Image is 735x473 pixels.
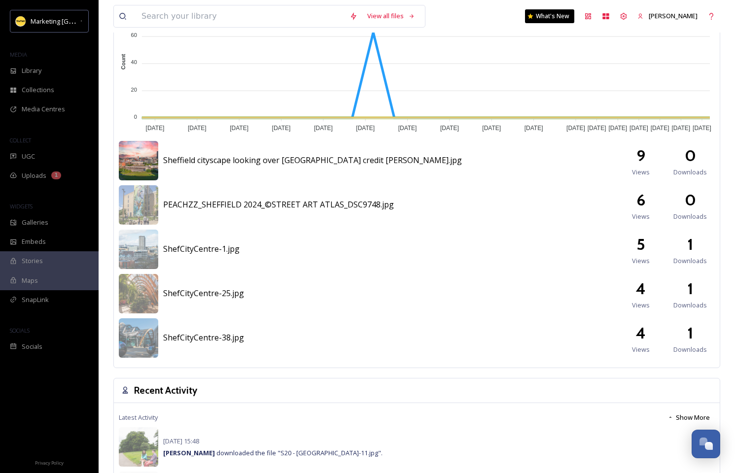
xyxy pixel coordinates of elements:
[163,437,199,445] span: [DATE] 15:48
[119,274,158,313] img: 40500e86-481f-40d9-8460-61e8bf927451.jpg
[687,277,693,301] h2: 1
[630,125,648,132] tspan: [DATE]
[525,9,574,23] a: What's New
[10,203,33,210] span: WIDGETS
[188,125,207,132] tspan: [DATE]
[636,233,645,256] h2: 5
[636,321,646,345] h2: 4
[131,32,137,38] tspan: 60
[10,51,27,58] span: MEDIA
[671,125,690,132] tspan: [DATE]
[22,342,42,351] span: Socials
[131,87,137,93] tspan: 20
[588,125,606,132] tspan: [DATE]
[10,136,31,144] span: COLLECT
[22,276,38,285] span: Maps
[362,6,420,26] a: View all files
[134,383,197,398] h3: Recent Activity
[163,243,240,254] span: ShefCityCentre-1.jpg
[119,318,158,358] img: 027f60bf-babf-4ebb-8b55-4854b5f7d4bd.jpg
[10,327,30,334] span: SOCIALS
[608,125,627,132] tspan: [DATE]
[163,448,215,457] strong: [PERSON_NAME]
[687,321,693,345] h2: 1
[636,188,645,212] h2: 6
[632,168,650,177] span: Views
[632,345,650,354] span: Views
[651,125,669,132] tspan: [DATE]
[119,230,158,269] img: b64e9f58-492e-4f4b-a863-2eec5429cbb3.jpg
[272,125,291,132] tspan: [DATE]
[119,141,158,180] img: 05de8d1b-c960-4410-b69b-c1a22c12ea22.jpg
[632,301,650,310] span: Views
[22,85,54,95] span: Collections
[119,185,158,225] img: 4eea01fe-39f8-4b8b-87f3-bf446b14245c.jpg
[525,125,543,132] tspan: [DATE]
[673,256,707,266] span: Downloads
[636,277,646,301] h2: 4
[134,114,137,120] tspan: 0
[35,456,64,468] a: Privacy Policy
[22,66,41,75] span: Library
[693,125,711,132] tspan: [DATE]
[632,212,650,221] span: Views
[22,152,35,161] span: UGC
[685,144,696,168] h2: 0
[22,256,43,266] span: Stories
[685,188,696,212] h2: 0
[356,125,375,132] tspan: [DATE]
[31,16,124,26] span: Marketing [GEOGRAPHIC_DATA]
[632,6,702,26] a: [PERSON_NAME]
[673,345,707,354] span: Downloads
[673,301,707,310] span: Downloads
[119,413,158,422] span: Latest Activity
[131,59,137,65] tspan: 40
[163,448,383,457] span: downloaded the file "S20 - [GEOGRAPHIC_DATA]-11.jpg".
[16,16,26,26] img: Sheffield%20Sq%20yellow.jpg
[636,144,645,168] h2: 9
[22,171,46,180] span: Uploads
[137,5,345,27] input: Search your library
[163,199,394,210] span: PEACHZZ_SHEFFIELD 2024_©STREET ART ATLAS_DSC9748.jpg
[398,125,417,132] tspan: [DATE]
[22,104,65,114] span: Media Centres
[314,125,333,132] tspan: [DATE]
[119,427,158,467] img: be5341a9-5f3f-4c84-9553-29c3326fad2b.jpg
[649,11,698,20] span: [PERSON_NAME]
[663,408,715,427] button: Show More
[632,256,650,266] span: Views
[566,125,585,132] tspan: [DATE]
[687,233,693,256] h2: 1
[230,125,248,132] tspan: [DATE]
[482,125,501,132] tspan: [DATE]
[35,460,64,466] span: Privacy Policy
[163,288,244,299] span: ShefCityCentre-25.jpg
[22,218,48,227] span: Galleries
[163,332,244,343] span: ShefCityCentre-38.jpg
[51,171,61,179] div: 1
[163,155,462,166] span: Sheffield cityscape looking over [GEOGRAPHIC_DATA] credit [PERSON_NAME].jpg
[440,125,459,132] tspan: [DATE]
[673,168,707,177] span: Downloads
[146,125,165,132] tspan: [DATE]
[692,430,720,458] button: Open Chat
[22,295,49,304] span: SnapLink
[673,212,707,221] span: Downloads
[22,237,46,246] span: Embeds
[120,54,126,69] text: Count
